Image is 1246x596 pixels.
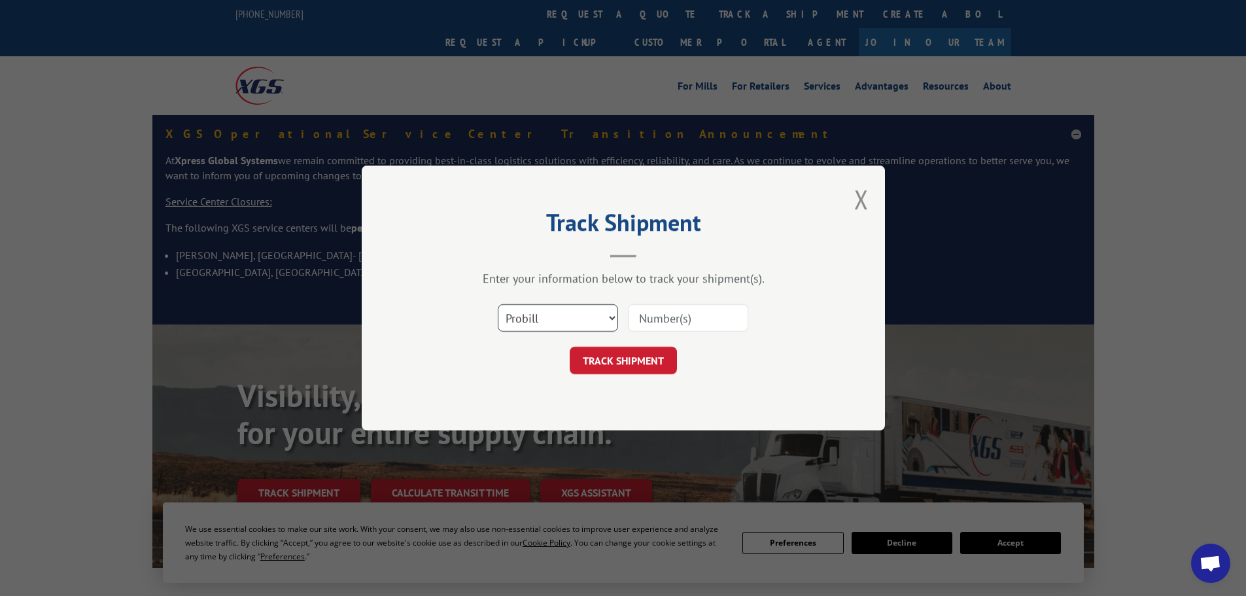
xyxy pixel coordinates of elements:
[570,347,677,374] button: TRACK SHIPMENT
[628,304,748,332] input: Number(s)
[1191,544,1230,583] a: Open chat
[854,182,869,217] button: Close modal
[427,213,820,238] h2: Track Shipment
[427,271,820,286] div: Enter your information below to track your shipment(s).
